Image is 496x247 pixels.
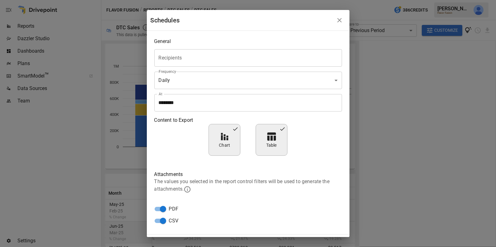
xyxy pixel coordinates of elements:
[154,178,342,193] p: The values you selected in the report control filters will be used to generate the attachments.
[159,69,176,74] label: Frequency
[154,171,183,177] label: Attachments
[154,116,342,124] p: Content to Export
[151,15,333,25] div: Schedules
[169,217,178,225] span: CSV
[154,38,342,44] div: General
[154,72,342,89] div: Daily
[154,94,338,112] input: Choose time, selected time is 12:54 PM
[159,91,162,97] label: At
[169,205,178,213] span: PDF
[266,142,277,148] p: Table
[219,142,230,148] p: Chart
